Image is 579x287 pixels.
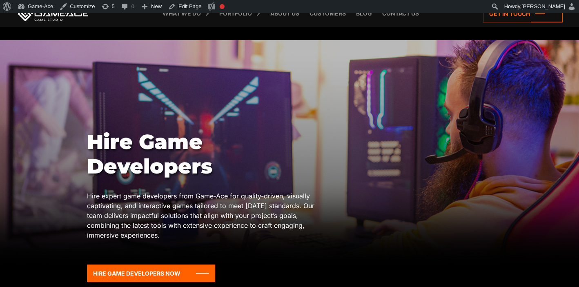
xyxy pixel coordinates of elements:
a: Get in touch [483,5,563,22]
div: Focus keyphrase not set [220,4,225,9]
span: [PERSON_NAME] [521,3,565,9]
a: Hire game developers now [87,265,215,282]
h1: Hire Game Developers [87,130,330,179]
p: Hire expert game developers from Game-Ace for quality-driven, visually captivating, and interacti... [87,191,330,240]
